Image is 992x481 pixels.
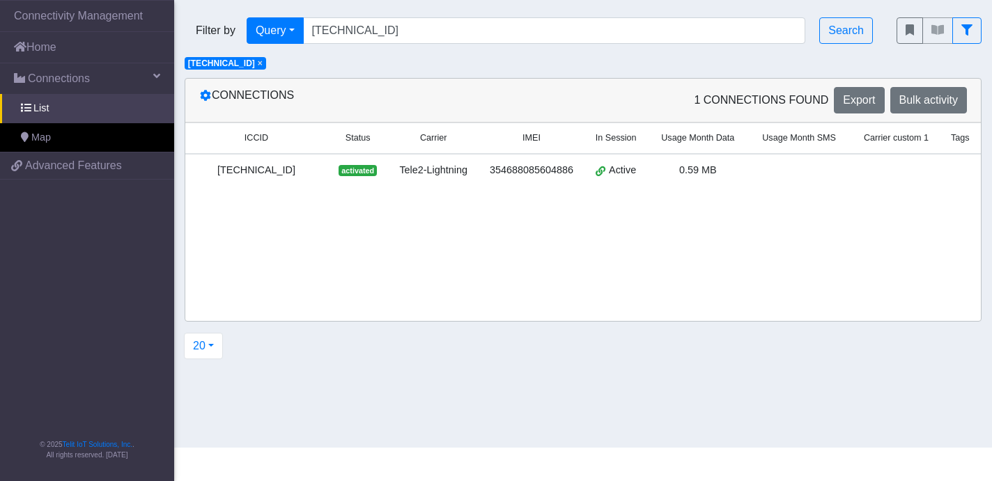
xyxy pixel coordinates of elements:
span: Export [843,94,875,106]
button: Bulk activity [890,87,967,113]
span: IMEI [522,132,541,145]
span: 1 Connections found [694,92,828,109]
span: ICCID [245,132,268,145]
button: 20 [184,333,223,359]
button: Export [834,87,884,113]
a: Telit IoT Solutions, Inc. [63,441,132,448]
span: Status [346,132,371,145]
span: In Session [596,132,637,145]
span: 0.59 MB [679,164,717,175]
span: Map [31,130,51,145]
button: Search [819,17,873,44]
span: Advanced Features [25,157,122,174]
div: [TECHNICAL_ID] [194,163,319,178]
div: Connections [189,87,583,113]
span: Filter by [185,22,247,39]
span: Usage Month Data [661,132,734,145]
div: 354688085604886 [487,163,576,178]
span: Tags [951,132,970,145]
input: Search... [303,17,806,44]
span: Carrier [420,132,447,145]
span: Carrier custom 1 [864,132,929,145]
span: × [258,58,263,68]
span: Active [609,163,636,178]
span: Bulk activity [899,94,958,106]
button: Close [258,59,263,68]
span: List [33,101,49,116]
button: Query [247,17,304,44]
span: Connections [28,70,90,87]
div: Tele2-Lightning [396,163,470,178]
span: activated [339,165,377,176]
span: Usage Month SMS [762,132,836,145]
span: [TECHNICAL_ID] [188,58,255,68]
div: fitlers menu [897,17,982,44]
